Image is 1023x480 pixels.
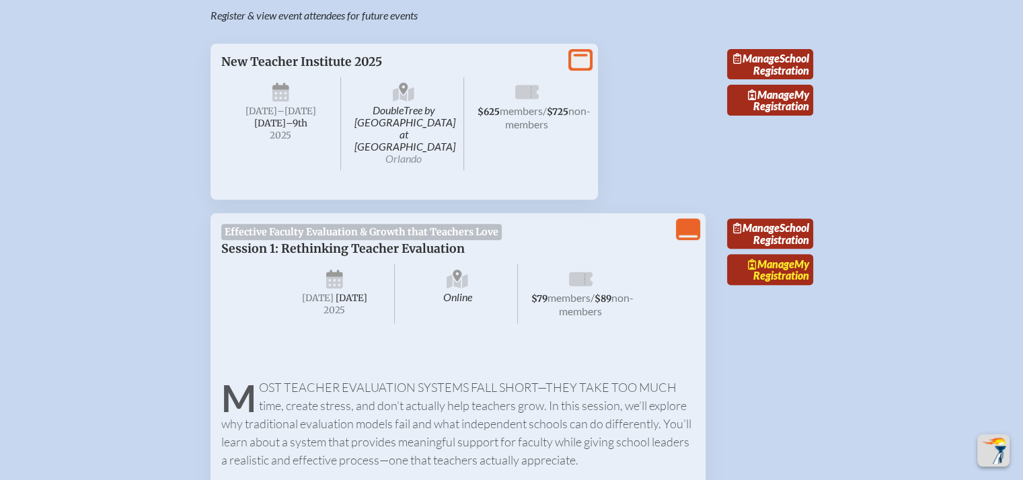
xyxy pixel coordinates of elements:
span: New Teacher Institute 2025 [221,54,382,69]
span: / [591,291,595,304]
span: 2025 [232,130,330,141]
span: non-members [559,291,634,317]
span: [DATE] [245,106,277,117]
span: –[DATE] [277,106,316,117]
span: Online [397,264,518,323]
span: Manage [733,221,780,234]
span: Manage [748,88,794,101]
span: Orlando [385,152,422,165]
span: members [547,291,591,304]
span: $79 [531,293,547,305]
img: To the top [980,437,1007,464]
p: Register & view event attendees for future events [211,9,566,22]
span: $89 [595,293,611,305]
span: $625 [478,106,500,118]
a: ManageMy Registration [727,85,813,116]
button: Scroll Top [977,434,1010,467]
span: $725 [547,106,568,118]
a: ManageSchool Registration [727,218,813,249]
span: [DATE] [302,292,334,304]
a: ManageSchool Registration [727,49,813,80]
span: Manage [748,257,794,270]
span: / [543,104,547,117]
span: non-members [505,104,591,130]
span: members [500,104,543,117]
span: Session 1: Rethinking Teacher Evaluation [221,241,465,256]
a: ManageMy Registration [727,254,813,285]
span: 2025 [286,305,384,315]
span: DoubleTree by [GEOGRAPHIC_DATA] at [GEOGRAPHIC_DATA] [344,77,464,170]
span: Manage [733,52,780,65]
span: Effective Faculty Evaluation & Growth that Teachers Love [221,224,502,240]
span: [DATE]–⁠9th [254,118,307,129]
span: [DATE] [336,292,367,304]
p: Most teacher evaluation systems fall short—they take too much time, create stress, and don’t actu... [221,378,695,469]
